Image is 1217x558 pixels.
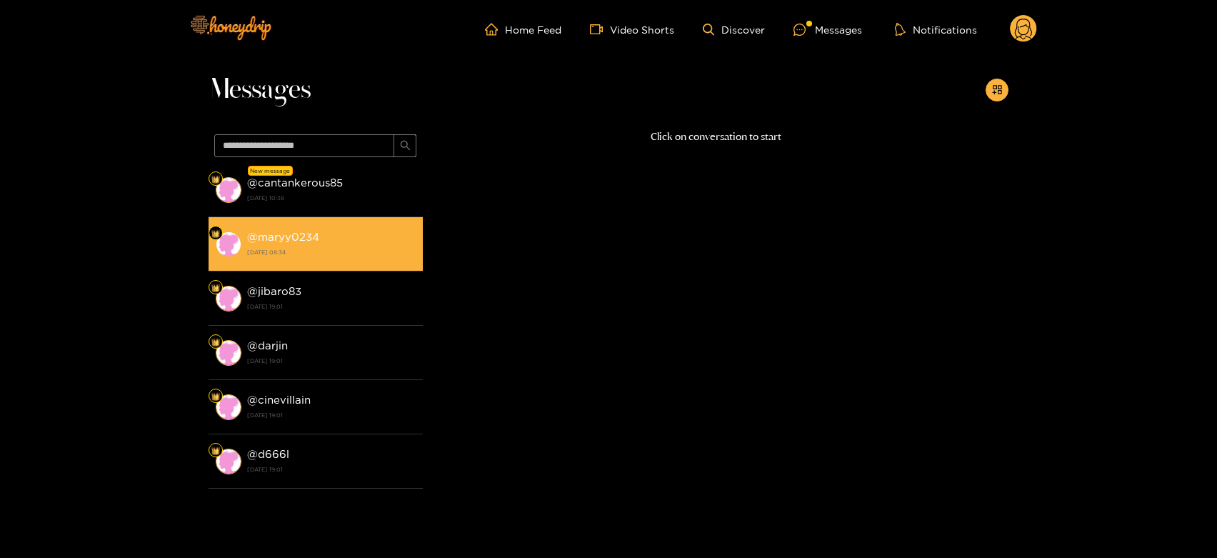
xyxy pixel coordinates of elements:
span: Messages [209,73,311,107]
img: Fan Level [211,284,220,292]
img: conversation [216,177,241,203]
a: Discover [703,24,765,36]
strong: @ cinevillain [247,394,311,406]
div: Messages [793,21,862,38]
span: home [485,23,505,36]
strong: [DATE] 19:01 [247,300,416,313]
img: conversation [216,449,241,474]
img: Fan Level [211,229,220,238]
span: appstore-add [992,84,1003,96]
a: Home Feed [485,23,561,36]
a: Video Shorts [590,23,674,36]
button: appstore-add [986,79,1008,101]
img: conversation [216,394,241,420]
strong: [DATE] 19:01 [247,463,416,476]
div: New message [248,166,293,176]
strong: [DATE] 19:01 [247,354,416,367]
strong: @ maryy0234 [247,231,319,243]
strong: @ darjin [247,339,288,352]
strong: [DATE] 08:34 [247,246,416,259]
span: video-camera [590,23,610,36]
img: conversation [216,231,241,257]
strong: [DATE] 19:01 [247,409,416,422]
strong: @ cantankerous85 [247,176,343,189]
strong: @ jibaro83 [247,285,301,297]
img: conversation [216,340,241,366]
img: Fan Level [211,392,220,401]
span: search [400,140,411,152]
button: Notifications [891,22,981,36]
button: search [394,134,416,157]
strong: @ d666l [247,448,289,460]
img: Fan Level [211,447,220,455]
img: conversation [216,286,241,312]
strong: [DATE] 10:38 [247,191,416,204]
img: Fan Level [211,175,220,184]
img: Fan Level [211,338,220,347]
p: Click on conversation to start [423,129,1008,145]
